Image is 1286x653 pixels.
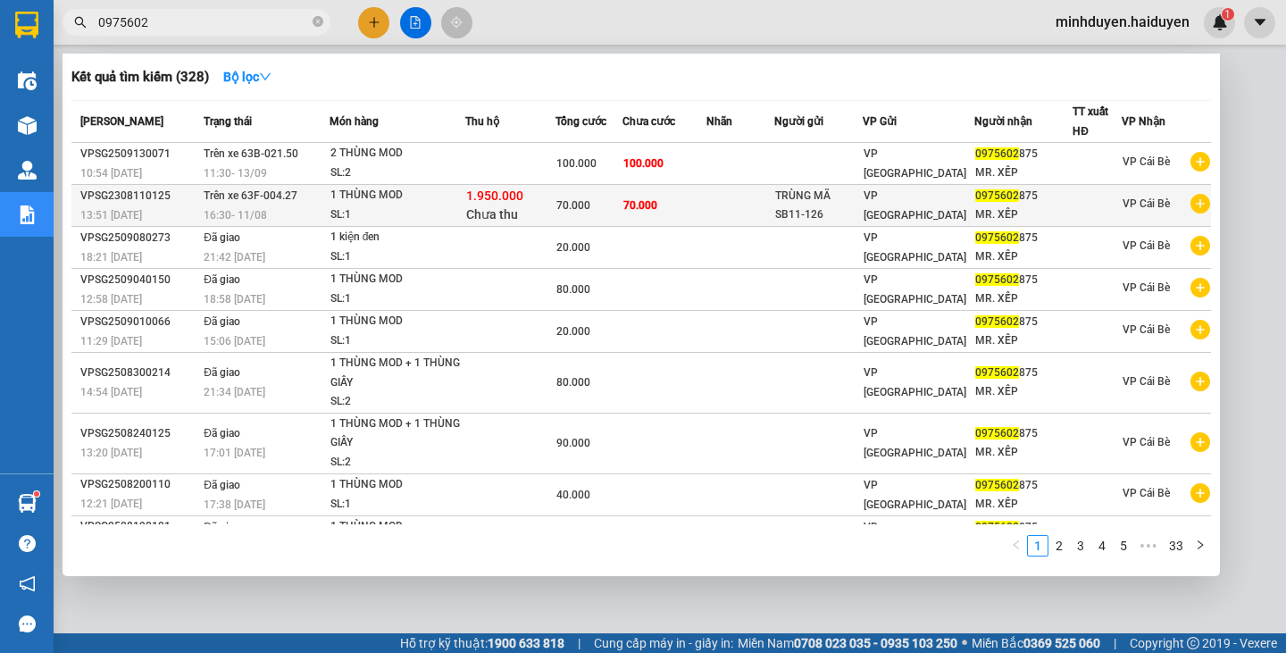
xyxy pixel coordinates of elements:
[1123,155,1170,168] span: VP Cái Bè
[18,494,37,513] img: warehouse-icon
[330,475,464,495] div: 1 THÙNG MOD
[975,273,1019,286] span: 0975602
[330,115,379,128] span: Món hàng
[1190,194,1210,213] span: plus-circle
[975,495,1072,514] div: MR. XẾP
[80,251,142,264] span: 18:21 [DATE]
[204,335,265,347] span: 15:06 [DATE]
[975,147,1019,160] span: 0975602
[330,517,464,537] div: 1 THÙNG MOD
[1113,535,1134,557] li: 5
[1163,535,1190,557] li: 33
[259,71,271,83] span: down
[864,366,966,398] span: VP [GEOGRAPHIC_DATA]
[1011,540,1022,550] span: left
[80,167,142,180] span: 10:54 [DATE]
[18,116,37,135] img: warehouse-icon
[330,453,464,473] div: SL: 2
[1114,536,1133,556] a: 5
[1071,536,1090,556] a: 3
[1123,487,1170,499] span: VP Cái Bè
[204,479,240,491] span: Đã giao
[1190,152,1210,172] span: plus-circle
[1073,105,1108,138] span: TT xuất HĐ
[204,209,267,222] span: 16:30 - 11/08
[623,199,657,212] span: 70.000
[556,199,590,212] span: 70.000
[864,273,966,306] span: VP [GEOGRAPHIC_DATA]
[975,313,1072,331] div: 875
[80,209,142,222] span: 13:51 [DATE]
[1091,535,1113,557] li: 4
[975,247,1072,266] div: MR. XẾP
[1070,535,1091,557] li: 3
[1190,535,1211,557] li: Next Page
[80,335,142,347] span: 11:29 [DATE]
[864,315,966,347] span: VP [GEOGRAPHIC_DATA]
[975,315,1019,328] span: 0975602
[975,231,1019,244] span: 0975602
[706,115,732,128] span: Nhãn
[975,205,1072,224] div: MR. XẾP
[1190,372,1210,391] span: plus-circle
[80,293,142,306] span: 12:58 [DATE]
[80,386,142,398] span: 14:54 [DATE]
[975,424,1072,443] div: 875
[975,479,1019,491] span: 0975602
[775,187,862,224] div: TRÙNG MÃ SB11-126
[204,498,265,511] span: 17:38 [DATE]
[1123,239,1170,252] span: VP Cái Bè
[1123,375,1170,388] span: VP Cái Bè
[1123,436,1170,448] span: VP Cái Bè
[204,273,240,286] span: Đã giao
[465,115,499,128] span: Thu hộ
[975,187,1072,205] div: 875
[74,16,87,29] span: search
[1122,115,1165,128] span: VP Nhận
[80,424,198,443] div: VPSG2508240125
[80,115,163,128] span: [PERSON_NAME]
[204,521,240,533] span: Đã giao
[204,115,252,128] span: Trạng thái
[330,247,464,267] div: SL: 1
[204,147,298,160] span: Trên xe 63B-021.50
[1123,323,1170,336] span: VP Cái Bè
[864,427,966,459] span: VP [GEOGRAPHIC_DATA]
[71,68,209,87] h3: Kết quả tìm kiếm ( 328 )
[204,315,240,328] span: Đã giao
[1134,535,1163,557] span: •••
[864,231,966,264] span: VP [GEOGRAPHIC_DATA]
[975,427,1019,440] span: 0975602
[555,115,606,128] span: Tổng cước
[80,498,142,510] span: 12:21 [DATE]
[975,271,1072,289] div: 875
[330,354,464,392] div: 1 THÙNG MOD + 1 THÙNG GIẤY
[622,115,675,128] span: Chưa cước
[330,312,464,331] div: 1 THÙNG MOD
[466,207,518,222] span: Chưa thu
[556,437,590,449] span: 90.000
[556,325,590,338] span: 20.000
[204,251,265,264] span: 21:42 [DATE]
[34,491,39,497] sup: 1
[80,271,198,289] div: VPSG2509040150
[330,228,464,247] div: 1 kiện đen
[1190,535,1211,557] button: right
[313,14,323,31] span: close-circle
[975,443,1072,462] div: MR. XẾP
[80,364,198,382] div: VPSG2508300214
[974,115,1032,128] span: Người nhận
[863,115,897,128] span: VP Gửi
[1190,320,1210,339] span: plus-circle
[330,495,464,515] div: SL: 1
[15,12,38,38] img: logo-vxr
[1049,536,1069,556] a: 2
[204,386,265,398] span: 21:34 [DATE]
[204,366,240,379] span: Đã giao
[330,414,464,453] div: 1 THÙNG MOD + 1 THÙNG GIẤY
[975,189,1019,202] span: 0975602
[556,241,590,254] span: 20.000
[19,575,36,592] span: notification
[975,521,1019,533] span: 0975602
[330,144,464,163] div: 2 THÙNG MOD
